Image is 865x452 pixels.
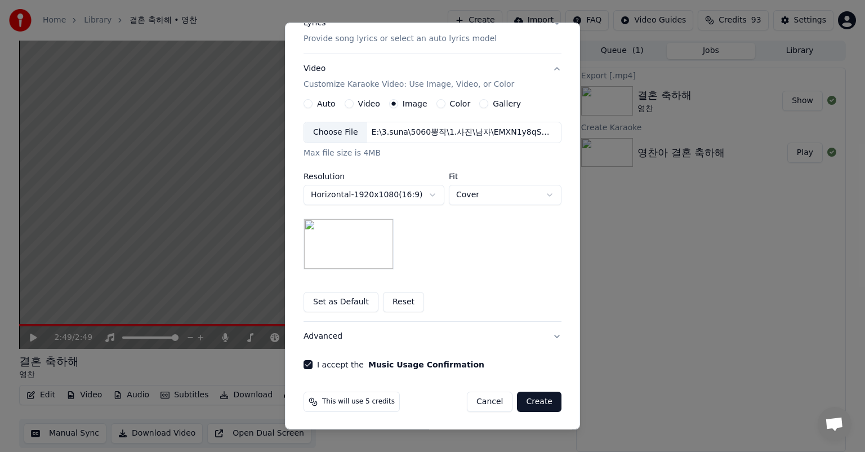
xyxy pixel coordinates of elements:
[304,33,497,45] p: Provide song lyrics or select an auto lyrics model
[304,148,561,159] div: Max file size is 4MB
[367,127,559,138] div: E:\3.suna\5060뽕작\1.사진\남자\EMXN1y8qSQoGdXBsb2FkEg55bGFiLXN0dW50LXNncBova2xpbmcvZG93bmxvYWQvTWpnM05q...
[467,392,512,412] button: Cancel
[304,99,561,321] div: VideoCustomize Karaoke Video: Use Image, Video, or Color
[304,17,326,29] div: Lyrics
[304,54,561,99] button: VideoCustomize Karaoke Video: Use Image, Video, or Color
[383,292,424,312] button: Reset
[304,172,444,180] label: Resolution
[493,100,521,108] label: Gallery
[450,100,471,108] label: Color
[304,8,561,54] button: LyricsProvide song lyrics or select an auto lyrics model
[317,361,484,369] label: I accept the
[517,392,561,412] button: Create
[304,292,378,312] button: Set as Default
[304,63,514,90] div: Video
[368,361,484,369] button: I accept the
[304,122,367,143] div: Choose File
[304,79,514,90] p: Customize Karaoke Video: Use Image, Video, or Color
[449,172,561,180] label: Fit
[317,100,336,108] label: Auto
[358,100,380,108] label: Video
[403,100,427,108] label: Image
[322,397,395,406] span: This will use 5 credits
[304,322,561,351] button: Advanced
